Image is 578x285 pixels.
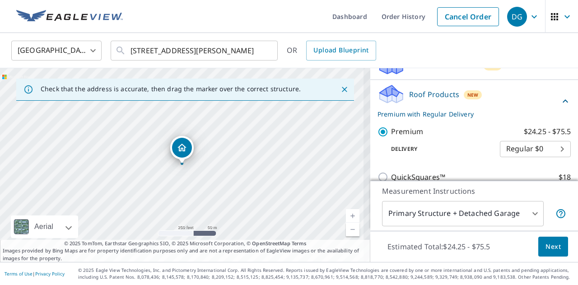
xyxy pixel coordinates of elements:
input: Search by address or latitude-longitude [131,38,259,63]
p: Estimated Total: $24.25 - $75.5 [380,237,498,257]
p: Check that the address is accurate, then drag the marker over the correct structure. [41,85,301,93]
div: Dropped pin, building 1, Residential property, 1255 Northcliff Trce Roswell, GA 30076 [170,136,194,164]
div: Aerial [11,215,78,238]
button: Next [538,237,568,257]
span: Next [545,241,561,252]
p: Measurement Instructions [382,186,566,196]
a: Privacy Policy [35,271,65,277]
a: Current Level 17, Zoom Out [346,223,359,236]
span: © 2025 TomTom, Earthstar Geographics SIO, © 2025 Microsoft Corporation, © [64,240,307,248]
p: © 2025 Eagle View Technologies, Inc. and Pictometry International Corp. All Rights Reserved. Repo... [78,267,573,280]
a: Terms [292,240,307,247]
a: Cancel Order [437,7,499,26]
p: Premium [391,126,423,137]
p: $18 [559,172,571,183]
span: Upload Blueprint [313,45,368,56]
div: Aerial [32,215,56,238]
a: Current Level 17, Zoom In [346,209,359,223]
div: [GEOGRAPHIC_DATA] [11,38,102,63]
button: Close [339,84,350,95]
div: Regular $0 [500,136,571,162]
p: Roof Products [409,89,459,100]
p: Premium with Regular Delivery [378,109,560,119]
a: Terms of Use [5,271,33,277]
p: | [5,271,65,276]
p: $24.25 - $75.5 [524,126,571,137]
p: QuickSquares™ [391,172,445,183]
div: OR [287,41,376,61]
span: New [467,91,479,98]
div: Roof ProductsNewPremium with Regular Delivery [378,84,571,119]
a: Upload Blueprint [306,41,376,61]
div: DG [507,7,527,27]
span: Your report will include the primary structure and a detached garage if one exists. [555,208,566,219]
a: OpenStreetMap [252,240,290,247]
p: Delivery [378,145,500,153]
img: EV Logo [16,10,123,23]
div: Primary Structure + Detached Garage [382,201,544,226]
